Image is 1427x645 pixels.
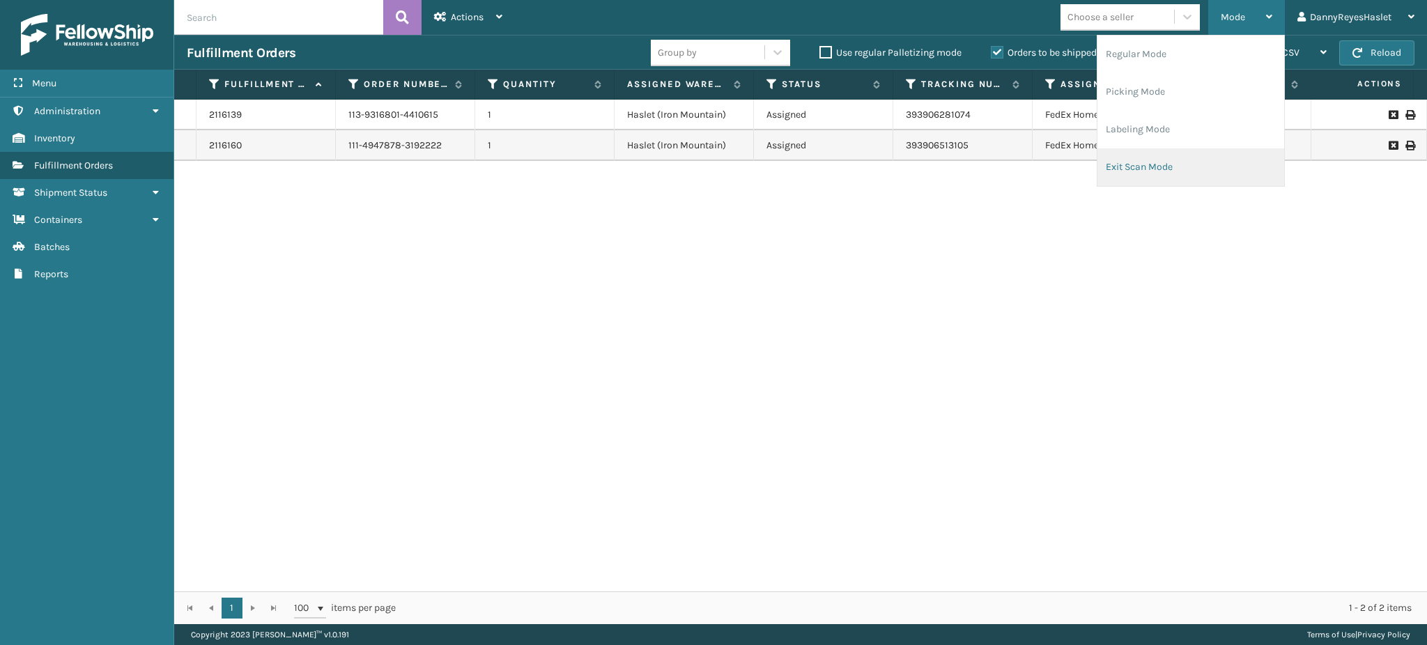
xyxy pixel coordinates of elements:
td: FedEx Home Delivery [1033,130,1172,161]
a: Terms of Use [1307,630,1355,639]
a: 2116139 [209,108,242,122]
span: Containers [34,214,82,226]
a: Privacy Policy [1357,630,1410,639]
td: 113-9316801-4410615 [336,100,475,130]
li: Labeling Mode [1097,111,1284,148]
td: FedEx Home Delivery [1033,100,1172,130]
li: Picking Mode [1097,73,1284,111]
label: Quantity [503,78,587,91]
td: Haslet (Iron Mountain) [615,130,754,161]
span: Inventory [34,132,75,144]
li: Regular Mode [1097,36,1284,73]
td: Assigned [754,130,893,161]
label: Assigned Warehouse [627,78,727,91]
img: logo [21,14,153,56]
label: Use regular Palletizing mode [819,47,962,59]
label: Orders to be shipped [DATE] [991,47,1126,59]
span: Fulfillment Orders [34,160,113,171]
div: Group by [658,45,697,60]
div: Choose a seller [1067,10,1134,24]
h3: Fulfillment Orders [187,45,295,61]
a: 2116160 [209,139,242,153]
td: 1 [475,100,615,130]
i: Print Label [1405,141,1414,150]
label: Status [782,78,866,91]
i: Print Label [1405,110,1414,120]
li: Exit Scan Mode [1097,148,1284,186]
a: 393906281074 [906,109,971,121]
span: 100 [294,601,315,615]
span: Reports [34,268,68,280]
td: 111-4947878-3192222 [336,130,475,161]
span: Shipment Status [34,187,107,199]
span: Actions [451,11,484,23]
button: Reload [1339,40,1414,65]
td: 1 [475,130,615,161]
span: Administration [34,105,100,117]
label: Assigned Carrier Service [1060,78,1145,91]
label: Tracking Number [921,78,1005,91]
label: Order Number [364,78,448,91]
div: 1 - 2 of 2 items [415,601,1412,615]
span: Actions [1313,72,1410,95]
p: Copyright 2023 [PERSON_NAME]™ v 1.0.191 [191,624,349,645]
span: Menu [32,77,56,89]
label: Fulfillment Order Id [224,78,309,91]
td: Assigned [754,100,893,130]
span: items per page [294,598,396,619]
div: | [1307,624,1410,645]
span: Batches [34,241,70,253]
a: 393906513105 [906,139,969,151]
td: Haslet (Iron Mountain) [615,100,754,130]
span: Mode [1221,11,1245,23]
i: Request to Be Cancelled [1389,110,1397,120]
a: 1 [222,598,242,619]
i: Request to Be Cancelled [1389,141,1397,150]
